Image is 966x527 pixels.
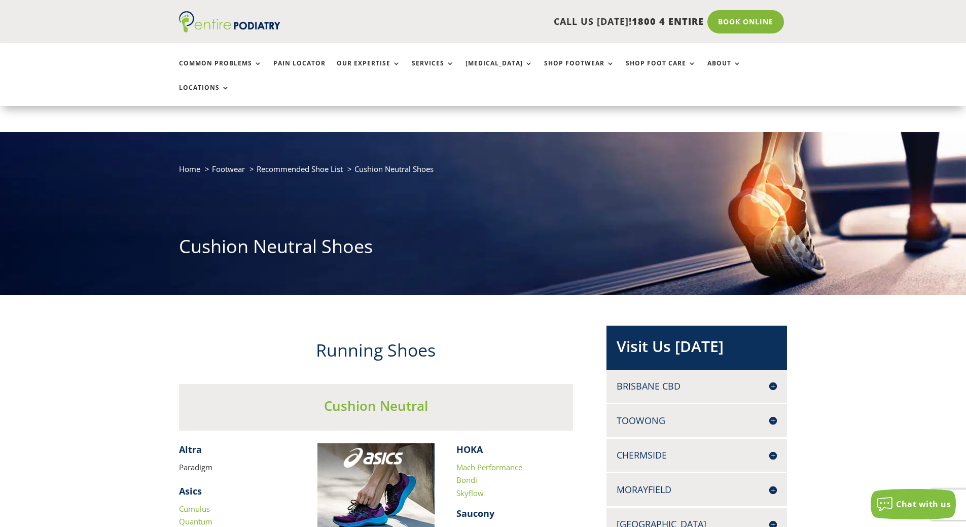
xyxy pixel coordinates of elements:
[179,397,574,420] h3: Cushion Neutral
[617,449,777,462] h4: Chermside
[179,461,296,474] p: Paradigm
[212,164,245,174] a: Footwear
[179,24,280,34] a: Entire Podiatry
[456,488,484,498] a: Skyflow
[273,60,326,82] a: Pain Locator
[871,489,956,519] button: Chat with us
[544,60,615,82] a: Shop Footwear
[617,414,777,427] h4: Toowong
[896,499,951,510] span: Chat with us
[466,60,533,82] a: [MEDICAL_DATA]
[337,60,401,82] a: Our Expertise
[617,380,777,393] h4: Brisbane CBD
[456,443,483,455] strong: HOKA
[179,504,210,514] a: Cumulus
[354,164,434,174] span: Cushion Neutral Shoes
[179,443,202,455] strong: Altra
[617,336,777,362] h2: Visit Us [DATE]
[319,15,704,28] p: CALL US [DATE]!
[707,10,784,33] a: Book Online
[179,60,262,82] a: Common Problems
[179,485,202,497] strong: Asics
[179,84,230,106] a: Locations
[456,462,522,472] a: Mach Performance
[179,11,280,32] img: logo (1)
[456,475,477,485] a: Bondi
[707,60,741,82] a: About
[179,338,574,368] h2: Running Shoes
[626,60,696,82] a: Shop Foot Care
[179,162,788,183] nav: breadcrumb
[179,164,200,174] a: Home
[179,516,212,526] a: Quantum
[179,443,296,461] h4: ​
[617,483,777,496] h4: Morayfield
[179,234,788,264] h1: Cushion Neutral Shoes
[632,15,704,27] span: 1800 4 ENTIRE
[257,164,343,174] a: Recommended Shoe List
[456,507,494,519] strong: Saucony
[412,60,454,82] a: Services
